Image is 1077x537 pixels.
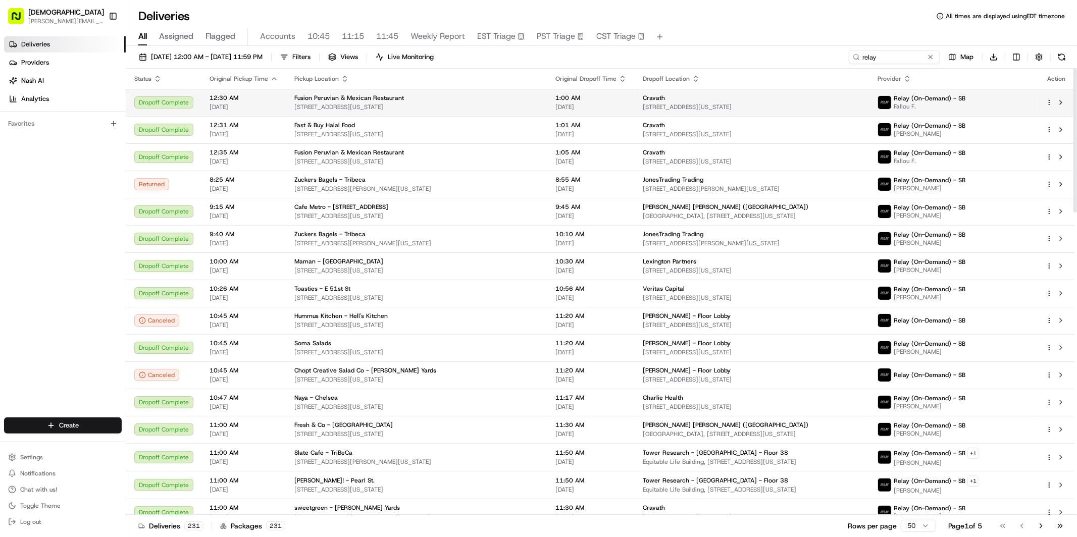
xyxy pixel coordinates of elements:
button: [DEMOGRAPHIC_DATA] [28,7,104,17]
span: [PERSON_NAME] [PERSON_NAME] ([GEOGRAPHIC_DATA]) [643,421,808,429]
span: CST Triage [596,30,636,42]
span: [PERSON_NAME] [894,429,965,438]
img: relay_logo_black.png [878,314,891,327]
span: 10:45 AM [210,312,278,320]
span: Zuckers Bagels - Tribeca [294,230,366,238]
span: [DATE] [210,430,278,438]
span: [DATE] [210,294,278,302]
span: [STREET_ADDRESS][US_STATE] [294,157,539,166]
span: [PERSON_NAME] [894,184,965,192]
div: Deliveries [138,521,203,531]
span: [DATE] [210,266,278,275]
span: Relay (On-Demand) - SB [894,371,965,379]
span: 8:55 AM [555,176,627,184]
img: relay_logo_black.png [878,451,891,464]
span: Filters [292,52,311,62]
span: Accounts [260,30,295,42]
button: Create [4,417,122,434]
div: Page 1 of 5 [948,521,982,531]
span: [GEOGRAPHIC_DATA], [STREET_ADDRESS][US_STATE] [643,212,861,220]
img: relay_logo_black.png [878,287,891,300]
p: Rows per page [848,521,897,531]
span: [PERSON_NAME] [894,293,965,301]
span: Hummus Kitchen - Hell's Kitchen [294,312,388,320]
span: [STREET_ADDRESS][US_STATE] [643,294,861,302]
span: Provider [878,75,901,83]
span: EST Triage [477,30,516,42]
span: [DATE] [555,321,627,329]
span: 10:26 AM [210,285,278,293]
span: Relay (On-Demand) - SB [894,122,965,130]
span: [STREET_ADDRESS][US_STATE] [294,486,539,494]
span: Relay (On-Demand) - SB [894,285,965,293]
span: Create [59,421,79,430]
span: JonesTrading Trading [643,230,703,238]
a: Powered byPylon [71,171,122,179]
span: Fusion Peruvian & Mexican Restaurant [294,148,404,156]
button: Canceled [134,314,179,327]
span: Fusion Peruvian & Mexican Restaurant [294,94,404,102]
span: 11:50 AM [555,449,627,457]
span: [STREET_ADDRESS][US_STATE] [643,403,861,411]
button: Live Monitoring [371,50,438,64]
span: Cafe Metro - [STREET_ADDRESS] [294,203,388,211]
span: Fallou F. [894,102,965,111]
span: [STREET_ADDRESS][PERSON_NAME][US_STATE] [294,239,539,247]
span: [STREET_ADDRESS][US_STATE] [294,348,539,356]
button: Notifications [4,466,122,480]
button: +1 [967,448,979,459]
a: 💻API Documentation [81,142,166,160]
span: Relay (On-Demand) - SB [894,477,965,485]
span: Map [960,52,973,62]
div: Start new chat [34,96,166,106]
span: Relay (On-Demand) - SB [894,149,965,157]
span: [DATE] [210,486,278,494]
span: [DATE] [555,403,627,411]
span: Toggle Theme [20,502,61,510]
span: [STREET_ADDRESS][US_STATE] [294,212,539,220]
span: 8:25 AM [210,176,278,184]
span: 10:47 AM [210,394,278,402]
span: [STREET_ADDRESS][PERSON_NAME][US_STATE] [643,239,861,247]
span: 11:00 AM [210,504,278,512]
span: [STREET_ADDRESS][US_STATE] [643,266,861,275]
span: Relay (On-Demand) - SB [894,231,965,239]
span: [STREET_ADDRESS][US_STATE] [643,130,861,138]
button: Canceled [134,369,179,381]
img: relay_logo_black.png [878,178,891,191]
img: relay_logo_black.png [878,123,891,136]
a: 📗Knowledge Base [6,142,81,160]
span: Relay (On-Demand) - SB [894,316,965,325]
span: [STREET_ADDRESS][PERSON_NAME][US_STATE] [643,185,861,193]
span: Flagged [206,30,235,42]
span: Fallou F. [894,157,965,165]
span: [STREET_ADDRESS][US_STATE] [294,375,539,384]
span: 10:45 [307,30,330,42]
div: 💻 [85,147,93,155]
img: 1736555255976-a54dd68f-1ca7-489b-9aae-adbdc363a1c4 [10,96,28,115]
span: 11:30 AM [555,421,627,429]
span: sweetgreen - [PERSON_NAME] Yards [294,504,400,512]
span: Naya - Chelsea [294,394,338,402]
span: [STREET_ADDRESS][PERSON_NAME][US_STATE] [294,185,539,193]
span: Analytics [21,94,49,103]
span: Fresh & Co - [GEOGRAPHIC_DATA] [294,421,393,429]
span: Settings [20,453,43,461]
span: [DATE] [555,239,627,247]
span: Original Pickup Time [210,75,268,83]
span: API Documentation [95,146,162,156]
span: [PERSON_NAME]! - Pearl St. [294,476,375,485]
span: 11:20 AM [555,339,627,347]
img: relay_logo_black.png [878,96,891,109]
span: 11:20 AM [555,366,627,374]
span: 10:56 AM [555,285,627,293]
span: Weekly Report [411,30,465,42]
span: [DATE] [210,513,278,521]
div: Action [1046,75,1067,83]
span: [DATE] [555,212,627,220]
div: 📗 [10,147,18,155]
span: All times are displayed using EDT timezone [946,12,1065,20]
span: Cravath [643,504,665,512]
div: We're available if you need us! [34,106,128,115]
